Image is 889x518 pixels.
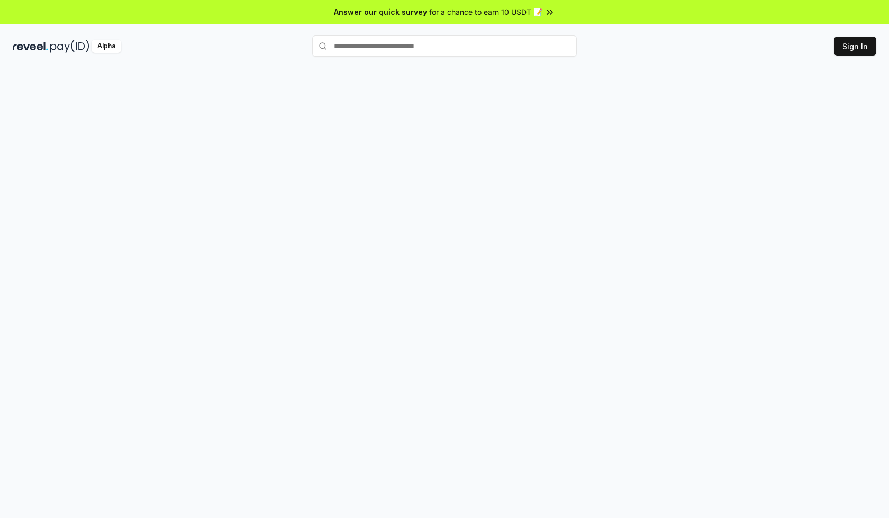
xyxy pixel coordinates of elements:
[50,40,89,53] img: pay_id
[13,40,48,53] img: reveel_dark
[429,6,542,17] span: for a chance to earn 10 USDT 📝
[92,40,121,53] div: Alpha
[834,37,876,56] button: Sign In
[334,6,427,17] span: Answer our quick survey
